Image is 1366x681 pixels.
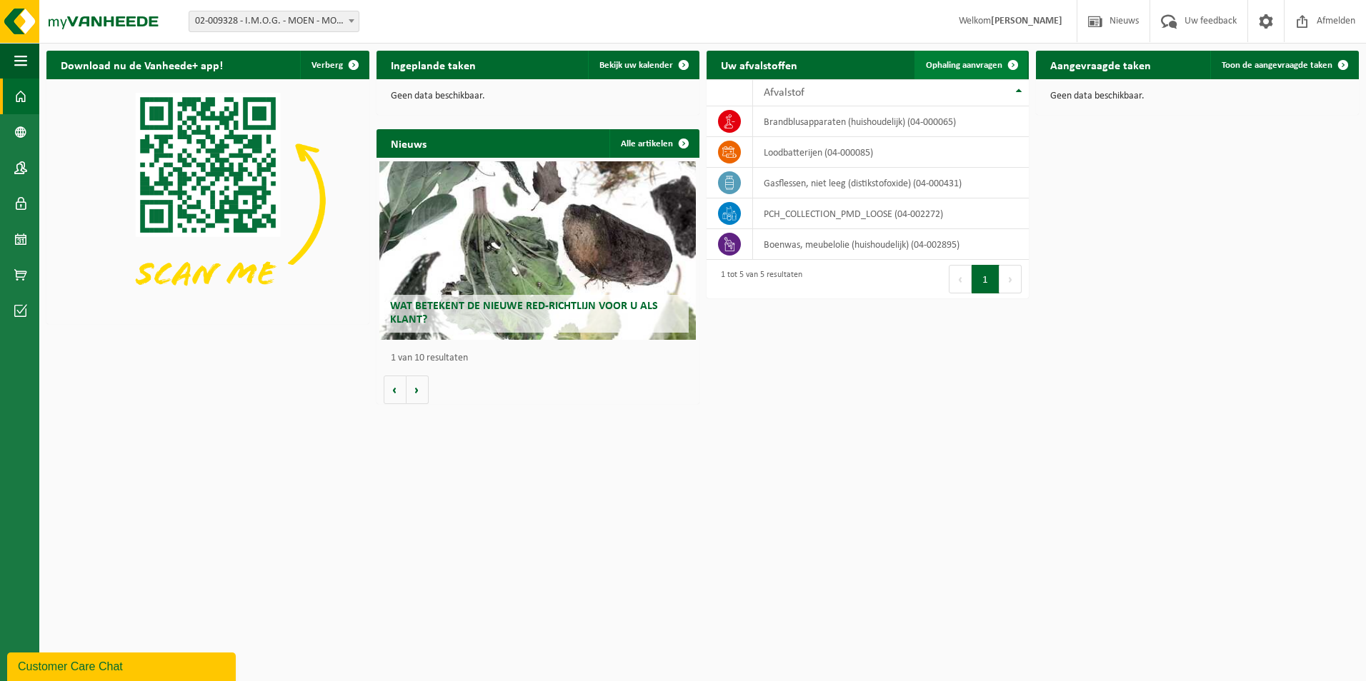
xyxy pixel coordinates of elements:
img: Download de VHEPlus App [46,79,369,321]
span: Afvalstof [764,87,804,99]
td: gasflessen, niet leeg (distikstofoxide) (04-000431) [753,168,1029,198]
span: 02-009328 - I.M.O.G. - MOEN - MOEN [189,11,359,31]
button: Verberg [300,51,368,79]
p: Geen data beschikbaar. [391,91,685,101]
button: Vorige [384,375,407,404]
span: Wat betekent de nieuwe RED-richtlijn voor u als klant? [390,301,658,326]
h2: Uw afvalstoffen [707,51,812,79]
a: Alle artikelen [609,129,698,158]
p: 1 van 10 resultaten [391,353,692,363]
a: Toon de aangevraagde taken [1210,51,1357,79]
iframe: chat widget [7,650,239,681]
button: Next [999,265,1022,293]
span: Bekijk uw kalender [599,61,673,70]
button: Volgende [407,375,429,404]
td: brandblusapparaten (huishoudelijk) (04-000065) [753,106,1029,137]
td: PCH_COLLECTION_PMD_LOOSE (04-002272) [753,198,1029,229]
span: Toon de aangevraagde taken [1222,61,1332,70]
h2: Nieuws [377,129,441,157]
td: loodbatterijen (04-000085) [753,137,1029,168]
a: Ophaling aanvragen [914,51,1027,79]
a: Wat betekent de nieuwe RED-richtlijn voor u als klant? [379,161,696,340]
p: Geen data beschikbaar. [1050,91,1345,101]
button: 1 [972,265,999,293]
h2: Aangevraagde taken [1036,51,1165,79]
h2: Ingeplande taken [377,51,490,79]
strong: [PERSON_NAME] [991,16,1062,26]
span: Verberg [311,61,343,70]
div: 1 tot 5 van 5 resultaten [714,263,802,295]
h2: Download nu de Vanheede+ app! [46,51,237,79]
td: boenwas, meubelolie (huishoudelijk) (04-002895) [753,229,1029,260]
button: Previous [949,265,972,293]
span: Ophaling aanvragen [926,61,1002,70]
a: Bekijk uw kalender [588,51,698,79]
span: 02-009328 - I.M.O.G. - MOEN - MOEN [189,11,359,32]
